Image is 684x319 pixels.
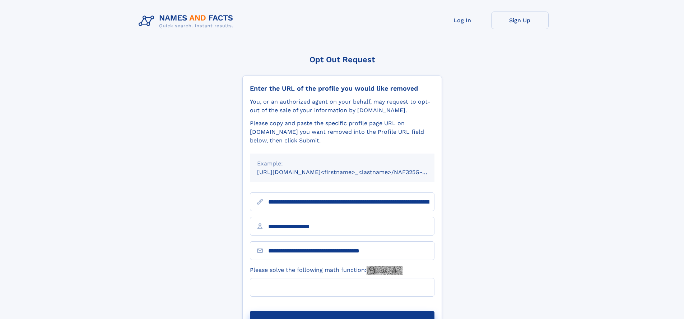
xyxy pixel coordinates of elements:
[257,169,448,176] small: [URL][DOMAIN_NAME]<firstname>_<lastname>/NAF325G-xxxxxxxx
[434,12,491,29] a: Log In
[250,97,434,115] div: You, or an authorized agent on your behalf, may request to opt-out of the sale of your informatio...
[250,266,403,275] label: Please solve the following math function:
[257,159,427,168] div: Example:
[250,119,434,145] div: Please copy and paste the specific profile page URL on [DOMAIN_NAME] you want removed into the Pr...
[491,12,549,29] a: Sign Up
[242,55,442,64] div: Opt Out Request
[250,85,434,92] div: Enter the URL of the profile you would like removed
[136,12,239,31] img: Logo Names and Facts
